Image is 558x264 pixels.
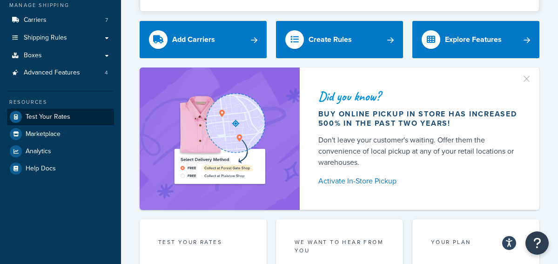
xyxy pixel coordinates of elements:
[318,135,517,168] div: Don't leave your customer's waiting. Offer them the convenience of local pickup at any of your re...
[431,238,521,249] div: Your Plan
[140,21,267,58] a: Add Carriers
[295,238,384,255] p: we want to hear from you
[7,98,114,106] div: Resources
[525,231,549,255] button: Open Resource Center
[7,12,114,29] a: Carriers7
[7,143,114,160] a: Analytics
[7,126,114,142] a: Marketplace
[7,12,114,29] li: Carriers
[412,21,539,58] a: Explore Features
[158,238,248,249] div: Test your rates
[24,52,42,60] span: Boxes
[26,130,61,138] span: Marketplace
[7,64,114,81] a: Advanced Features4
[154,89,286,189] img: ad-shirt-map-b0359fc47e01cab431d101c4b569394f6a03f54285957d908178d52f29eb9668.png
[24,16,47,24] span: Carriers
[172,33,215,46] div: Add Carriers
[276,21,403,58] a: Create Rules
[26,148,51,156] span: Analytics
[26,113,70,121] span: Test Your Rates
[7,108,114,125] a: Test Your Rates
[318,90,517,103] div: Did you know?
[445,33,502,46] div: Explore Features
[309,33,352,46] div: Create Rules
[7,47,114,64] a: Boxes
[318,175,517,188] a: Activate In-Store Pickup
[105,16,108,24] span: 7
[26,165,56,173] span: Help Docs
[7,29,114,47] a: Shipping Rules
[318,109,517,128] div: Buy online pickup in store has increased 500% in the past two years!
[24,69,80,77] span: Advanced Features
[7,64,114,81] li: Advanced Features
[7,1,114,9] div: Manage Shipping
[7,160,114,177] a: Help Docs
[24,34,67,42] span: Shipping Rules
[105,69,108,77] span: 4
